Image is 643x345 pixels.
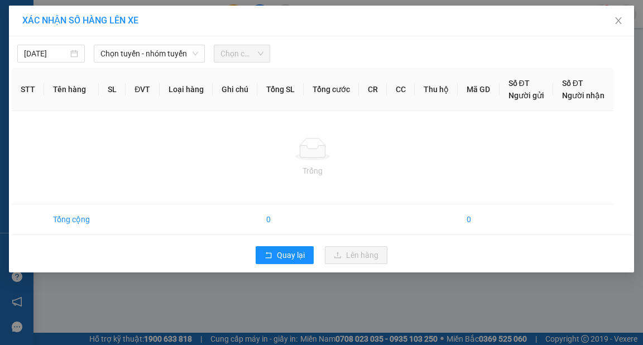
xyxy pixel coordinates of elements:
[562,79,583,88] span: Số ĐT
[80,9,158,36] div: 93 NTB Q1
[78,72,159,88] div: 30.000
[9,9,72,36] div: VP Trưng Nhị
[80,11,107,22] span: Nhận:
[415,68,458,111] th: Thu hộ
[160,68,213,111] th: Loại hàng
[24,47,68,60] input: 13/09/2025
[213,68,257,111] th: Ghi chú
[12,68,44,111] th: STT
[192,50,199,57] span: down
[277,249,305,261] span: Quay lại
[9,11,27,22] span: Gửi:
[256,246,314,264] button: rollbackQuay lại
[387,68,415,111] th: CC
[359,68,387,111] th: CR
[257,68,304,111] th: Tổng SL
[126,68,159,111] th: ĐVT
[562,91,604,100] span: Người nhận
[80,36,158,50] div: Việt Tiên
[22,15,138,26] span: XÁC NHẬN SỐ HÀNG LÊN XE
[220,45,263,62] span: Chọn chuyến
[458,68,499,111] th: Mã GD
[100,45,198,62] span: Chọn tuyến - nhóm tuyến
[44,68,99,111] th: Tên hàng
[304,68,359,111] th: Tổng cước
[78,75,87,87] span: C :
[257,204,304,235] td: 0
[80,50,158,65] div: 0917020869
[21,165,604,177] div: Trống
[325,246,387,264] button: uploadLên hàng
[458,204,499,235] td: 0
[44,204,99,235] td: Tổng cộng
[603,6,634,37] button: Close
[614,16,623,25] span: close
[508,91,544,100] span: Người gửi
[508,79,530,88] span: Số ĐT
[265,251,272,260] span: rollback
[99,68,126,111] th: SL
